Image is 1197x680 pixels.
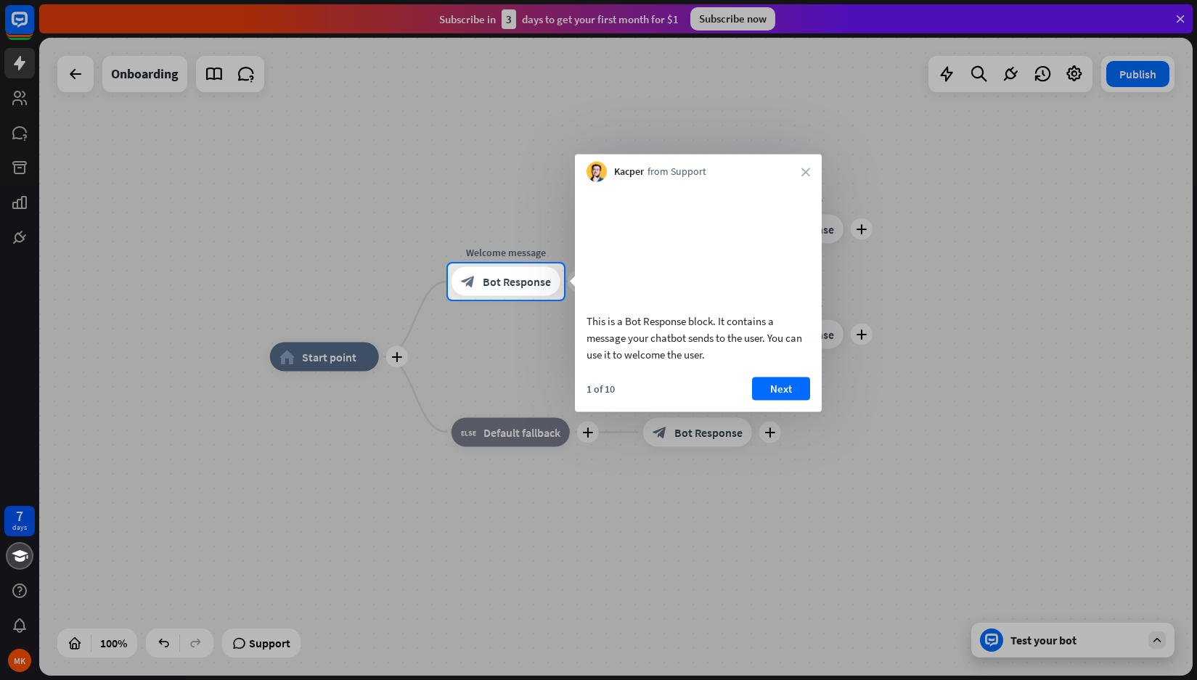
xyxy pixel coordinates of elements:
span: from Support [647,165,706,179]
div: 1 of 10 [587,382,615,395]
div: This is a Bot Response block. It contains a message your chatbot sends to the user. You can use i... [587,312,810,362]
i: block_bot_response [461,274,475,289]
i: close [801,168,810,176]
button: Next [752,377,810,400]
span: Kacper [614,165,644,179]
button: Open LiveChat chat widget [12,6,55,49]
span: Bot Response [483,274,551,289]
